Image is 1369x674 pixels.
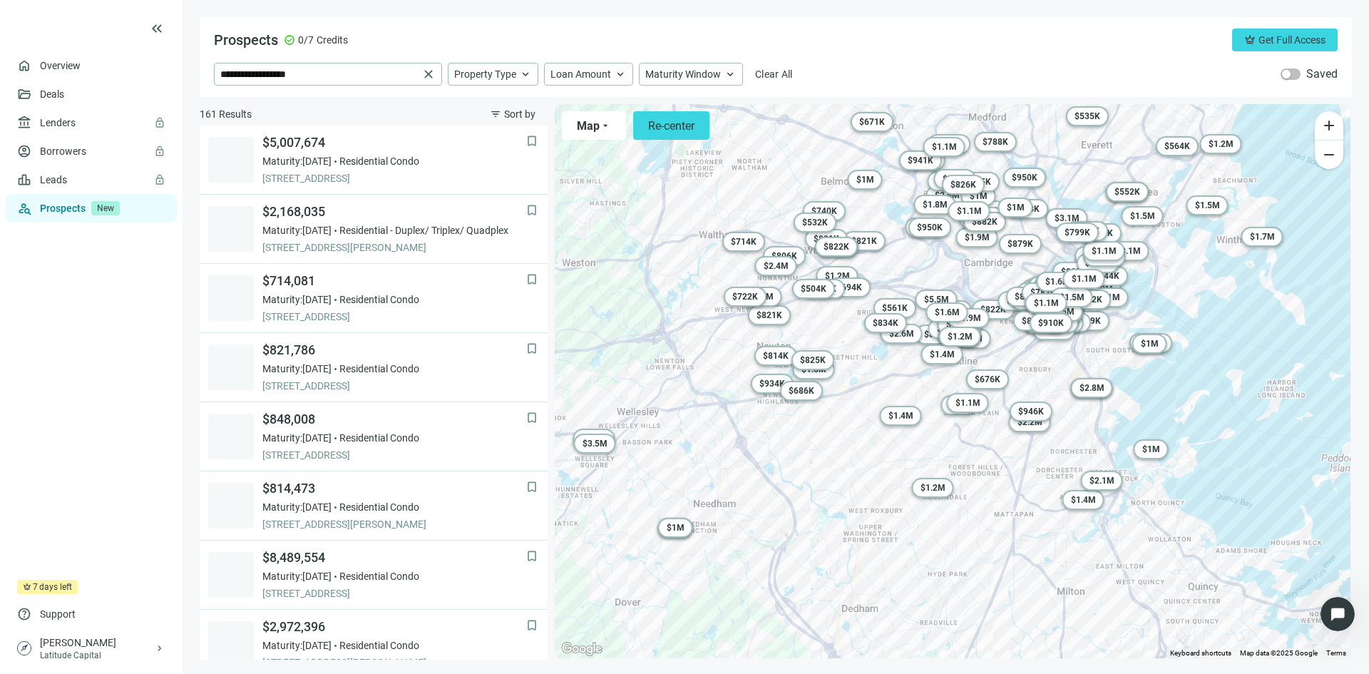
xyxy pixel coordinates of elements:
[1035,274,1077,294] gmp-advanced-marker: $9.6M
[1015,292,1040,302] span: $ 804K
[91,201,120,215] span: New
[1075,246,1117,266] gmp-advanced-marker: $1.4M
[478,103,548,126] button: filter_listSort by
[1186,195,1229,215] gmp-advanced-marker: $1.5M
[1061,267,1087,277] span: $ 825K
[908,155,933,165] span: $ 941K
[11,229,274,346] div: LoanBot says…
[1083,241,1125,261] gmp-advanced-marker: $1.1M
[816,238,858,257] gmp-advanced-marker: $783K
[873,298,916,318] gmp-advanced-marker: $561K
[928,319,970,339] gmp-advanced-marker: $1.2M
[1116,246,1141,256] span: $ 3.1M
[148,20,165,37] button: keyboard_double_arrow_left
[1258,34,1326,46] span: Get Full Access
[792,279,835,299] gmp-advanced-marker: $504K
[825,271,850,281] span: $ 1.2M
[805,229,848,249] gmp-advanced-marker: $821K
[633,111,709,140] button: Re-center
[1022,282,1065,302] gmp-advanced-marker: $782K
[882,303,908,313] span: $ 561K
[1241,227,1283,247] gmp-advanced-marker: $1.7M
[99,310,111,321] a: Source reference 12778210:
[1005,199,1048,219] gmp-advanced-marker: $893K
[1045,277,1070,287] span: $ 1.6M
[1065,228,1090,238] span: $ 799K
[763,246,806,266] gmp-advanced-marker: $806K
[1134,439,1169,459] gmp-advanced-marker: $1M
[1072,274,1097,284] span: $ 1.1M
[525,549,539,563] span: bookmark
[1209,139,1234,149] span: $ 1.2M
[1164,141,1190,151] span: $ 564K
[262,448,526,462] span: [STREET_ADDRESS]
[525,203,539,218] button: bookmark
[200,264,548,333] a: bookmark$714,081Maturity:[DATE]Residential Condo[STREET_ADDRESS]
[339,431,419,445] span: Residential Condo
[525,272,539,287] span: bookmark
[262,480,526,497] span: $814,473
[759,379,785,389] span: $ 934K
[916,290,958,310] gmp-advanced-marker: $5.5M
[1092,246,1117,256] span: $ 1.1M
[924,295,949,305] span: $ 5.5M
[939,327,981,347] gmp-advanced-marker: $1.2M
[928,171,970,191] gmp-advanced-marker: $1.2M
[1085,266,1128,286] gmp-advanced-marker: $744K
[339,362,419,376] span: Residential Condo
[943,174,968,184] span: $ 1.2M
[262,310,526,324] span: [STREET_ADDRESS]
[755,68,793,80] span: Clear All
[921,483,945,493] span: $ 1.2M
[339,569,419,583] span: Residential Condo
[938,315,980,335] gmp-advanced-marker: $2.1M
[923,200,948,210] span: $ 1.8M
[1156,136,1199,156] gmp-advanced-marker: $564K
[23,429,222,471] div: You can reach out to [PERSON_NAME], our head of lender relations [PERSON_NAME]
[51,173,274,218] div: I need to contact support to setup my lender profile
[935,307,960,317] span: $ 1.6M
[956,228,998,247] gmp-advanced-marker: $1.9M
[658,518,693,538] gmp-advanced-marker: $1M
[1079,223,1122,243] gmp-advanced-marker: $886K
[948,308,990,328] gmp-advanced-marker: $1.9M
[801,284,826,294] span: $ 504K
[577,119,600,133] span: Map
[1132,334,1167,354] gmp-advanced-marker: $1M
[763,351,789,361] span: $ 814K
[23,238,262,322] div: You can contact our support team to set up your lender profile and enable the "Programs" tab by e...
[339,292,419,307] span: Residential Condo
[1032,320,1075,340] gmp-advanced-marker: $781K
[45,467,56,479] button: Emoji picker
[1085,258,1111,268] span: $ 883K
[926,302,968,322] gmp-advanced-marker: $1.6M
[950,180,976,190] span: $ 826K
[1006,287,1049,307] gmp-advanced-marker: $804K
[917,223,943,233] span: $ 950K
[154,145,165,157] span: lock
[262,362,332,376] span: Maturity: [DATE]
[11,173,274,229] div: user says…
[262,431,332,445] span: Maturity: [DATE]
[648,119,694,133] span: Re-center
[926,185,968,205] gmp-advanced-marker: $2.6M
[525,411,539,425] button: bookmark
[816,266,858,286] gmp-advanced-marker: $1.2M
[899,150,942,170] gmp-advanced-marker: $941K
[970,191,988,201] span: $ 1M
[1071,378,1113,398] gmp-advanced-marker: $2.8M
[91,467,102,479] button: Start recording
[40,194,165,223] div: Prospects
[421,67,436,81] span: close
[262,223,332,238] span: Maturity: [DATE]
[789,386,814,396] span: $ 686K
[771,251,797,261] span: $ 806K
[1142,444,1160,454] span: $ 1M
[339,154,419,168] span: Residential Condo
[1030,313,1072,333] gmp-advanced-marker: $910K
[1106,182,1149,202] gmp-advanced-marker: $552K
[562,111,626,140] button: Maparrow_drop_down
[23,332,143,341] div: LoanBot • AI Agent • 1h ago
[946,320,971,330] span: $ 2.1M
[490,108,501,120] span: filter_list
